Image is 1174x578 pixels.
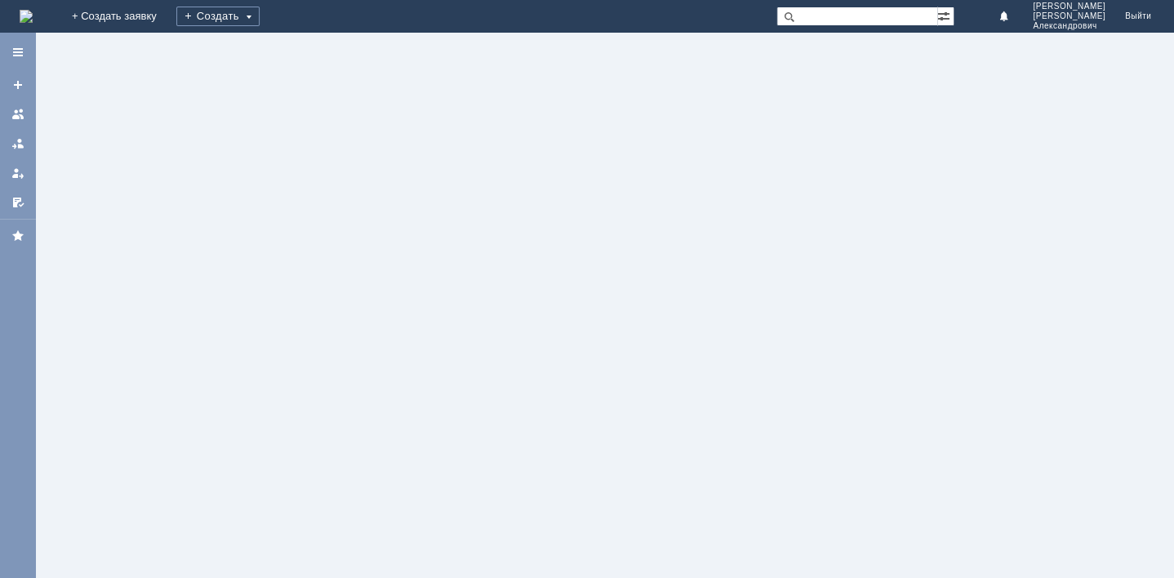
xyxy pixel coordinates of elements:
[20,10,33,23] img: logo
[5,189,31,216] a: Мои согласования
[5,72,31,98] a: Создать заявку
[5,160,31,186] a: Мои заявки
[5,131,31,157] a: Заявки в моей ответственности
[1033,21,1105,31] span: Александрович
[20,10,33,23] a: Перейти на домашнюю страницу
[1033,11,1105,21] span: [PERSON_NAME]
[937,7,954,23] span: Расширенный поиск
[176,7,260,26] div: Создать
[1033,2,1105,11] span: [PERSON_NAME]
[5,101,31,127] a: Заявки на командах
